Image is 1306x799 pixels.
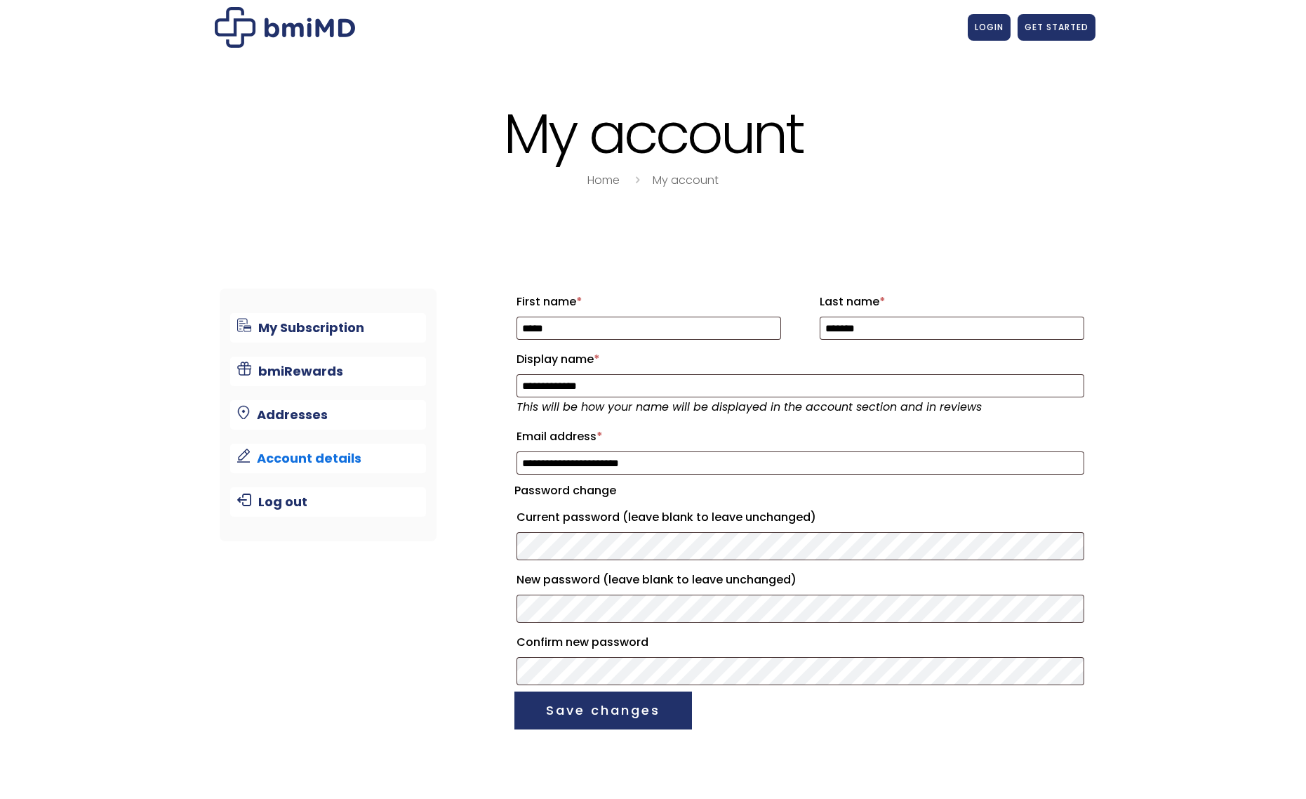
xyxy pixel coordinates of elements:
span: GET STARTED [1025,21,1088,33]
label: Last name [820,291,1084,313]
label: Confirm new password [517,631,1084,654]
span: LOGIN [975,21,1004,33]
label: Email address [517,425,1084,448]
a: LOGIN [968,14,1011,41]
label: Current password (leave blank to leave unchanged) [517,506,1084,529]
a: My account [653,172,719,188]
a: bmiRewards [230,357,426,386]
legend: Password change [514,481,616,501]
em: This will be how your name will be displayed in the account section and in reviews [517,399,982,415]
img: My account [215,7,355,48]
i: breadcrumbs separator [629,172,645,188]
label: Display name [517,348,1084,371]
a: Account details [230,444,426,473]
label: First name [517,291,781,313]
a: Addresses [230,400,426,430]
label: New password (leave blank to leave unchanged) [517,569,1084,591]
a: My Subscription [230,313,426,343]
a: GET STARTED [1018,14,1095,41]
a: Log out [230,487,426,517]
button: Save changes [514,692,692,729]
nav: Account pages [220,289,437,541]
a: Home [587,172,620,188]
h1: My account [211,104,1095,164]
